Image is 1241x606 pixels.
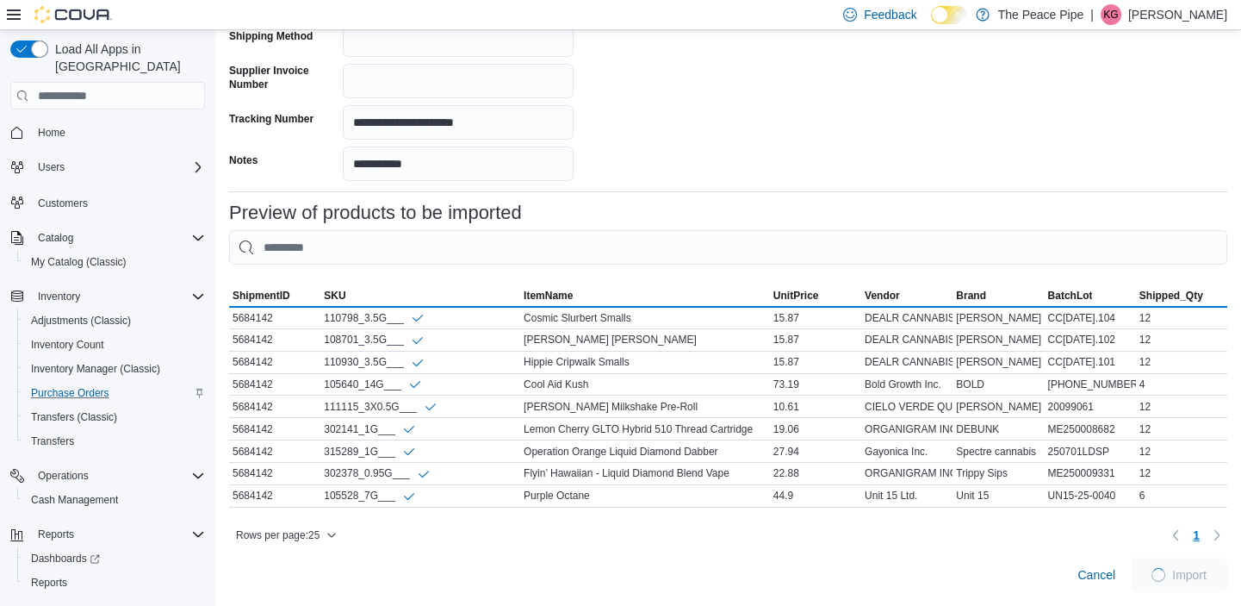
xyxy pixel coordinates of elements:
[861,463,952,484] div: ORGANIGRAM INC.
[408,378,422,391] svg: Info
[17,333,212,357] button: Inventory Count
[861,441,952,462] div: Gayonica Inc.
[324,444,416,459] div: 315289_1G___
[952,441,1044,462] div: Spectre cannabis
[31,552,100,565] span: Dashboards
[956,289,986,303] span: Brand
[952,419,1044,440] div: DEBUNK
[324,466,430,481] div: 302378_0.95G___
[31,191,205,213] span: Customers
[770,397,861,417] div: 10.61
[17,309,212,333] button: Adjustments (Classic)
[1136,441,1227,462] div: 12
[1136,352,1227,372] div: 12
[24,310,138,331] a: Adjustments (Classic)
[931,24,932,25] span: Dark Mode
[773,289,819,303] span: UnitPrice
[31,255,127,269] span: My Catalog (Classic)
[229,29,313,43] label: Shipping Method
[3,120,212,145] button: Home
[1101,4,1121,25] div: Katie Gordon
[24,572,74,593] a: Reports
[31,193,95,214] a: Customers
[1044,285,1135,306] button: BatchLot
[17,547,212,571] a: Dashboards
[1077,566,1115,584] span: Cancel
[770,285,861,306] button: UnitPrice
[1136,285,1227,306] button: Shipped_Qty
[31,157,205,178] span: Users
[229,285,320,306] button: ShipmentID
[229,230,1227,265] input: This is a search bar. As you type, the results lower in the page will automatically filter.
[324,355,425,370] div: 110930_3.5G___
[952,308,1044,328] div: [PERSON_NAME]
[31,338,104,352] span: Inventory Count
[1044,485,1135,506] div: UN15-25-0040
[324,489,416,503] div: 105528_7G___
[229,308,320,328] div: 5684142
[411,311,425,325] svg: Info
[17,488,212,512] button: Cash Management
[411,356,425,370] svg: Info
[861,485,952,506] div: Unit 15 Ltd.
[3,464,212,488] button: Operations
[520,374,770,395] div: Cool Aid Kush
[3,522,212,547] button: Reports
[31,434,74,448] span: Transfers
[861,397,952,417] div: CIELO VERDE QUEBEC INC.
[1186,522,1207,549] ul: Pagination for table: MemoryTable from EuiInMemoryTable
[229,463,320,484] div: 5684142
[402,490,416,503] svg: Info
[31,286,87,307] button: Inventory
[24,310,205,331] span: Adjustments (Classic)
[1136,329,1227,350] div: 12
[3,284,212,309] button: Inventory
[1044,352,1135,372] div: CC[DATE].101
[24,252,133,272] a: My Catalog (Classic)
[229,112,313,126] label: Tracking Number
[24,334,111,355] a: Inventory Count
[24,548,205,569] span: Dashboards
[864,6,916,23] span: Feedback
[24,359,167,379] a: Inventory Manager (Classic)
[229,441,320,462] div: 5684142
[31,157,71,178] button: Users
[1193,527,1200,544] span: 1
[31,524,81,545] button: Reports
[38,231,73,245] span: Catalog
[520,441,770,462] div: Operation Orange Liquid Diamond Dabber
[861,374,952,395] div: Bold Growth Inc.
[1131,558,1227,592] button: LoadingImport
[31,576,67,590] span: Reports
[229,352,320,372] div: 5684142
[770,329,861,350] div: 15.87
[229,374,320,395] div: 5684142
[1136,308,1227,328] div: 12
[229,64,336,91] label: Supplier Invoice Number
[324,289,345,303] span: SKU
[236,528,320,542] span: Rows per page : 25
[520,352,770,372] div: Hippie Cripwalk Smalls
[38,290,80,303] span: Inventory
[38,528,74,541] span: Reports
[324,378,421,392] div: 105640_14G___
[931,6,967,24] input: Dark Mode
[324,333,425,347] div: 108701_3.5G___
[770,352,861,372] div: 15.87
[31,362,160,376] span: Inventory Manager (Classic)
[24,252,205,272] span: My Catalog (Classic)
[1165,522,1227,549] nav: Pagination for table: MemoryTable from EuiInMemoryTable
[1136,374,1227,395] div: 4
[524,289,573,303] span: ItemName
[1044,419,1135,440] div: ME250008682
[24,383,116,403] a: Purchase Orders
[1070,558,1122,592] button: Cancel
[952,397,1044,417] div: [PERSON_NAME]
[229,153,258,167] label: Notes
[1136,463,1227,484] div: 12
[520,329,770,350] div: [PERSON_NAME] [PERSON_NAME]
[17,357,212,381] button: Inventory Manager (Classic)
[31,524,205,545] span: Reports
[1136,485,1227,506] div: 6
[24,334,205,355] span: Inventory Count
